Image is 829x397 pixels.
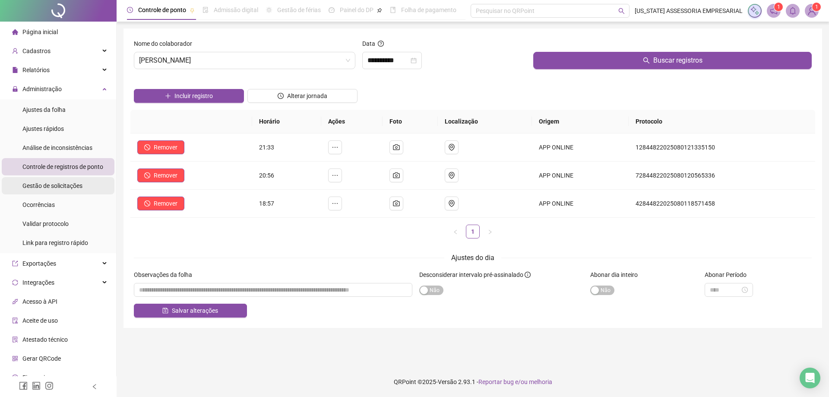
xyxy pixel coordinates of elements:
button: Alterar jornada [247,89,358,103]
span: sun [266,7,272,13]
span: environment [448,144,455,151]
span: ellipsis [332,200,339,207]
span: Data [362,40,375,47]
span: pushpin [190,8,195,13]
span: clock-circle [278,93,284,99]
td: APP ONLINE [532,133,629,162]
span: Link para registro rápido [22,239,88,246]
span: lock [12,86,18,92]
button: Remover [137,168,184,182]
span: Análise de inconsistências [22,144,92,151]
td: 42844822025080118571458 [629,190,815,218]
li: Próxima página [483,225,497,238]
span: bell [789,7,797,15]
th: Protocolo [629,110,815,133]
span: Remover [154,143,177,152]
label: Abonar dia inteiro [590,270,643,279]
span: dashboard [329,7,335,13]
span: notification [770,7,778,15]
span: pushpin [377,8,382,13]
span: Versão [438,378,457,385]
span: info-circle [525,272,531,278]
label: Abonar Período [705,270,752,279]
button: Remover [137,197,184,210]
span: Gerar QRCode [22,355,61,362]
span: Página inicial [22,29,58,35]
span: sync [12,279,18,286]
span: camera [393,144,400,151]
span: Ocorrências [22,201,55,208]
img: 89980 [805,4,818,17]
span: question-circle [378,41,384,47]
span: 21:33 [259,144,274,151]
sup: Atualize o seu contato no menu Meus Dados [812,3,821,11]
span: Painel do DP [340,6,373,13]
span: Admissão digital [214,6,258,13]
th: Ações [321,110,383,133]
img: sparkle-icon.fc2bf0ac1784a2077858766a79e2daf3.svg [750,6,759,16]
span: Relatórios [22,67,50,73]
span: Ajustes da folha [22,106,66,113]
button: left [449,225,462,238]
span: save [162,308,168,314]
span: Incluir registro [174,91,213,101]
button: Buscar registros [533,52,812,69]
span: [US_STATE] ASSESSORIA EMPRESARIAL [635,6,743,16]
span: Remover [154,171,177,180]
span: Atestado técnico [22,336,68,343]
span: Cadastros [22,48,51,54]
span: 18:57 [259,200,274,207]
span: file [12,67,18,73]
span: left [92,384,98,390]
span: Folha de pagamento [401,6,456,13]
div: Open Intercom Messenger [800,368,820,388]
span: Controle de ponto [138,6,186,13]
span: clock-circle [127,7,133,13]
span: 20:56 [259,172,274,179]
span: Remover [154,199,177,208]
span: Gestão de solicitações [22,182,82,189]
span: stop [144,144,150,150]
span: home [12,29,18,35]
span: camera [393,200,400,207]
span: linkedin [32,381,41,390]
th: Origem [532,110,629,133]
span: stop [144,172,150,178]
button: Incluir registro [134,89,244,103]
span: Ajustes rápidos [22,125,64,132]
span: file-done [203,7,209,13]
label: Nome do colaborador [134,39,198,48]
td: 12844822025080121335150 [629,133,815,162]
li: Página anterior [449,225,462,238]
span: audit [12,318,18,324]
span: Acesso à API [22,298,57,305]
span: search [643,57,650,64]
span: qrcode [12,356,18,362]
span: facebook [19,381,28,390]
span: Salvar alterações [172,306,218,315]
span: Buscar registros [653,55,702,66]
label: Observações da folha [134,270,198,279]
span: Validar protocolo [22,220,69,227]
td: APP ONLINE [532,190,629,218]
span: export [12,260,18,267]
footer: QRPoint © 2025 - 2.93.1 - [117,367,829,397]
span: environment [448,200,455,207]
span: Controle de registros de ponto [22,163,103,170]
span: Financeiro [22,374,51,381]
span: Alterar jornada [287,91,327,101]
span: Gestão de férias [277,6,321,13]
span: camera [393,172,400,179]
span: solution [12,337,18,343]
span: ellipsis [332,144,339,151]
span: search [618,8,625,14]
span: instagram [45,381,54,390]
td: APP ONLINE [532,162,629,190]
span: Ajustes do dia [451,254,494,262]
th: Horário [252,110,321,133]
span: Integrações [22,279,54,286]
span: Aceite de uso [22,317,58,324]
span: Desconsiderar intervalo pré-assinalado [419,271,523,278]
button: Salvar alterações [134,304,247,318]
button: right [483,225,497,238]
